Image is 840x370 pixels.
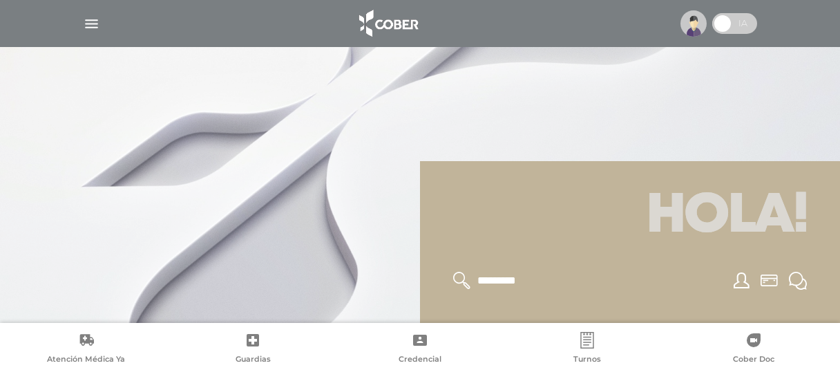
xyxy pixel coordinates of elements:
span: Guardias [236,354,271,367]
img: Cober_menu-lines-white.svg [83,15,100,33]
a: Guardias [170,332,337,367]
a: Turnos [504,332,671,367]
h1: Hola! [437,178,823,255]
a: Atención Médica Ya [3,332,170,367]
span: Atención Médica Ya [47,354,125,367]
span: Turnos [573,354,601,367]
img: profile-placeholder.svg [680,10,707,37]
a: Cober Doc [670,332,837,367]
span: Credencial [399,354,441,367]
span: Cober Doc [733,354,774,367]
img: logo_cober_home-white.png [352,7,424,40]
a: Credencial [336,332,504,367]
